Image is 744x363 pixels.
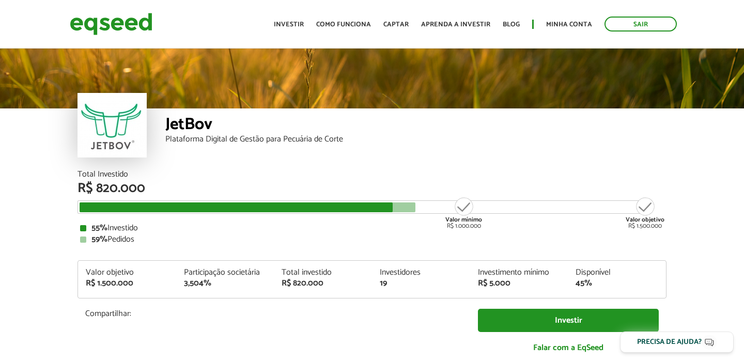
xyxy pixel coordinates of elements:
[444,196,483,229] div: R$ 1.000.000
[380,269,462,277] div: Investidores
[626,196,664,229] div: R$ 1.500.000
[91,221,107,235] strong: 55%
[78,170,667,179] div: Total Investido
[165,135,667,144] div: Plataforma Digital de Gestão para Pecuária de Corte
[478,309,659,332] a: Investir
[478,337,659,358] a: Falar com a EqSeed
[184,269,267,277] div: Participação societária
[626,215,664,225] strong: Valor objetivo
[576,279,658,288] div: 45%
[282,269,364,277] div: Total investido
[316,21,371,28] a: Como funciona
[86,269,168,277] div: Valor objetivo
[282,279,364,288] div: R$ 820.000
[91,232,107,246] strong: 59%
[78,182,667,195] div: R$ 820.000
[80,235,664,244] div: Pedidos
[503,21,520,28] a: Blog
[445,215,482,225] strong: Valor mínimo
[165,116,667,135] div: JetBov
[576,269,658,277] div: Disponível
[85,309,462,319] p: Compartilhar:
[86,279,168,288] div: R$ 1.500.000
[478,279,561,288] div: R$ 5.000
[383,21,409,28] a: Captar
[605,17,677,31] a: Sair
[478,269,561,277] div: Investimento mínimo
[70,10,152,38] img: EqSeed
[380,279,462,288] div: 19
[421,21,490,28] a: Aprenda a investir
[546,21,592,28] a: Minha conta
[80,224,664,232] div: Investido
[184,279,267,288] div: 3,504%
[274,21,304,28] a: Investir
